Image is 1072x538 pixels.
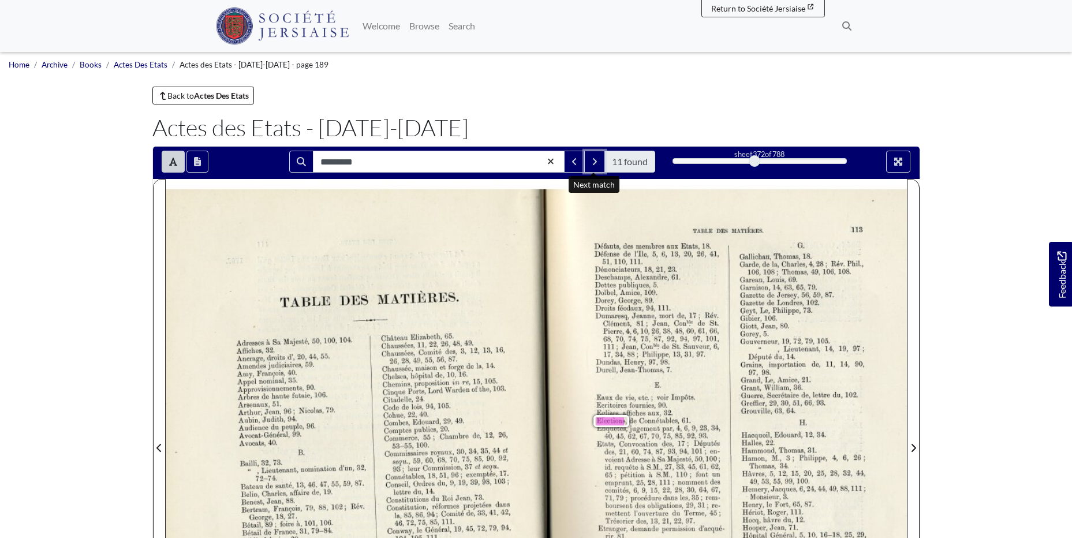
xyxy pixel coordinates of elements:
span: 56, [801,293,808,299]
span: 11, [417,342,424,348]
span: 49. [464,339,472,346]
span: 18. [802,253,809,259]
span: 13, [483,347,490,353]
span: [PERSON_NAME], [624,359,674,367]
span: 19, [839,346,846,352]
span: du, [832,391,841,398]
span: 111. [630,259,640,265]
span: Grains, [741,361,760,369]
span: 51, [602,259,609,266]
span: 12, [470,348,477,354]
span: 70, [616,336,623,342]
span: [PERSON_NAME], [618,297,665,304]
span: de, [677,313,684,319]
span: 44, [309,353,316,360]
span: judiciaires, [268,362,298,369]
span: Dumaresq, [595,313,625,320]
span: Défauts, [594,243,618,251]
span: Ancrage, [237,356,261,363]
span: 68, [603,337,610,343]
span: MATIÈRES. [377,288,454,307]
span: ; [826,263,827,267]
span: .G. [791,239,803,252]
span: 66, [709,328,716,334]
span: 5, [652,252,656,257]
span: 63, [784,285,791,291]
span: Chemins, [383,380,409,388]
span: Chaussées, [382,350,409,357]
span: 61. [671,274,679,281]
span: 28, [401,358,408,364]
button: Full screen mode [886,151,910,173]
span: 31, [685,352,692,358]
button: Open transcription window [186,151,208,173]
span: 79. [808,283,816,290]
span: VVarden [445,386,467,393]
span: 105. [817,337,828,344]
span: [PERSON_NAME], [622,343,671,351]
span: 32. [266,347,272,353]
span: 5. [653,281,657,287]
span: des, [445,349,454,355]
span: 94, [680,336,687,342]
a: Would you like to provide feedback? [1049,242,1072,307]
span: Dénonciateurs, [595,266,637,274]
span: , [318,348,318,352]
span: 97, [749,369,756,376]
span: 13, [671,251,678,257]
span: ' [796,368,797,372]
span: , [798,335,799,339]
span: 41, [709,251,716,257]
span: de [662,343,668,350]
span: 101, [706,336,716,342]
span: 106. [764,315,774,322]
span: [PERSON_NAME] [237,379,286,386]
span: 106. [314,391,324,398]
span: publiques, [618,282,647,289]
span: [PERSON_NAME], [740,277,790,284]
span: 80. [780,322,788,329]
span: 17, [604,352,611,358]
span: Cinque [383,389,403,397]
span: lettre [813,391,827,398]
span: 102. [845,391,857,398]
span: 75, [641,336,648,342]
span: .———Wﬁ——‘ [353,317,383,323]
span: 108; [763,269,775,277]
span: 18. [702,242,710,249]
span: re, [462,380,468,386]
span: Amice, [620,289,638,297]
span: [PERSON_NAME], [410,333,460,341]
span: 100, [324,338,334,344]
span: .. [794,335,795,339]
span: 87, [654,336,661,342]
span: ‘ [824,353,825,357]
span: 14, [841,361,847,368]
span: 21, [656,267,663,273]
span: 105. [484,378,496,384]
span: [PERSON_NAME], [595,274,645,282]
span: [PERSON_NAME], [382,373,432,380]
span: TABLE [693,227,709,234]
span: ; [617,346,618,350]
span: membres [636,242,662,250]
span: 106, [823,269,832,275]
span: Adresses [236,339,262,347]
span: [GEOGRAPHIC_DATA], [777,300,840,307]
h1: Actes des Etats - [DATE]-[DATE] [152,114,920,141]
span: 5. [763,331,767,337]
span: mort [659,312,671,319]
span: haute [271,393,286,399]
span: Approvisionnemehts, [237,386,296,394]
span: 113 [851,226,862,233]
span: la, [772,261,777,268]
span: " [846,352,849,360]
span: 90, [855,361,862,368]
span: Ports, [408,388,423,395]
span: Etats, [681,243,696,251]
span: 14, [825,346,832,353]
span: de [767,300,773,306]
span: Grant, [741,384,759,392]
